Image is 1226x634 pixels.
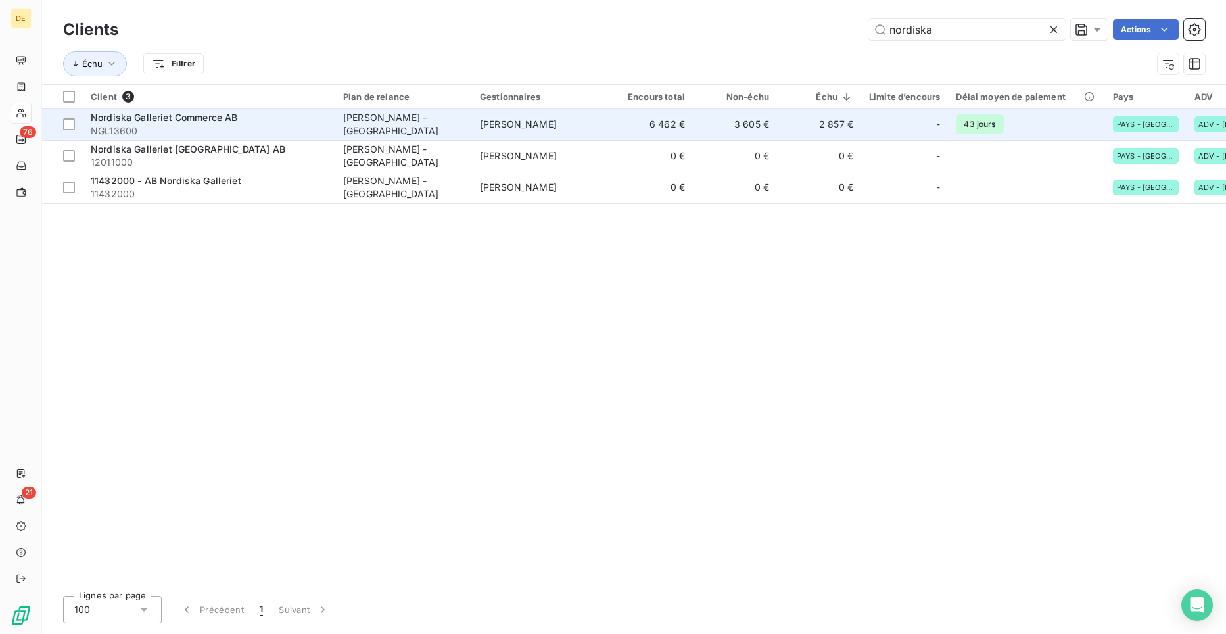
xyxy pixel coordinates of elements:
span: PAYS - [GEOGRAPHIC_DATA] [1117,183,1175,191]
span: 100 [74,603,90,616]
span: Client [91,91,117,102]
span: 11432000 - AB Nordiska Galleriet [91,175,241,186]
td: 0 € [693,140,777,172]
div: Non-échu [701,91,769,102]
span: 1 [260,603,263,616]
span: [PERSON_NAME] [480,150,557,161]
button: 1 [252,596,271,623]
span: - [936,149,940,162]
div: [PERSON_NAME] - [GEOGRAPHIC_DATA] [343,174,464,201]
div: Gestionnaires [480,91,601,102]
td: 2 857 € [777,109,861,140]
td: 0 € [609,172,693,203]
span: Nordiska Galleriet [GEOGRAPHIC_DATA] AB [91,143,285,155]
button: Précédent [172,596,252,623]
button: Filtrer [143,53,204,74]
td: 0 € [609,140,693,172]
span: 76 [20,126,36,138]
button: Actions [1113,19,1179,40]
img: Logo LeanPay [11,605,32,626]
div: Plan de relance [343,91,464,102]
span: - [936,118,940,131]
div: Open Intercom Messenger [1181,589,1213,621]
span: Nordiska Galleriet Commerce AB [91,112,238,123]
div: Limite d’encours [869,91,940,102]
span: NGL13600 [91,124,327,137]
span: 12011000 [91,156,327,169]
td: 6 462 € [609,109,693,140]
button: Suivant [271,596,337,623]
span: - [936,181,940,194]
span: [PERSON_NAME] [480,182,557,193]
span: Échu [82,59,103,69]
td: 0 € [777,140,861,172]
div: DE [11,8,32,29]
td: 0 € [777,172,861,203]
div: [PERSON_NAME] - [GEOGRAPHIC_DATA] [343,111,464,137]
td: 3 605 € [693,109,777,140]
span: 11432000 [91,187,327,201]
h3: Clients [63,18,118,41]
span: PAYS - [GEOGRAPHIC_DATA] [1117,152,1175,160]
span: [PERSON_NAME] [480,118,557,130]
div: [PERSON_NAME] - [GEOGRAPHIC_DATA] [343,143,464,169]
div: Échu [785,91,853,102]
input: Rechercher [868,19,1066,40]
button: Échu [63,51,127,76]
span: 43 jours [956,114,1003,134]
div: Encours total [617,91,685,102]
span: 3 [122,91,134,103]
span: PAYS - [GEOGRAPHIC_DATA] [1117,120,1175,128]
td: 0 € [693,172,777,203]
div: Pays [1113,91,1179,102]
div: Délai moyen de paiement [956,91,1096,102]
span: 21 [22,487,36,499]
